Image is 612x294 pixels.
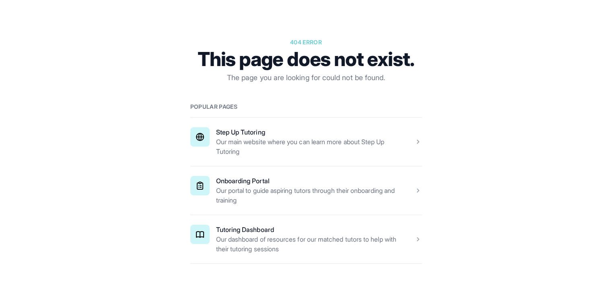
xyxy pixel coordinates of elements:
[190,103,422,111] h2: Popular pages
[190,50,422,69] h1: This page does not exist.
[190,38,422,46] p: 404 error
[216,226,274,234] a: Tutoring Dashboard
[190,72,422,83] p: The page you are looking for could not be found.
[216,177,270,185] a: Onboarding Portal
[216,128,265,136] a: Step Up Tutoring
